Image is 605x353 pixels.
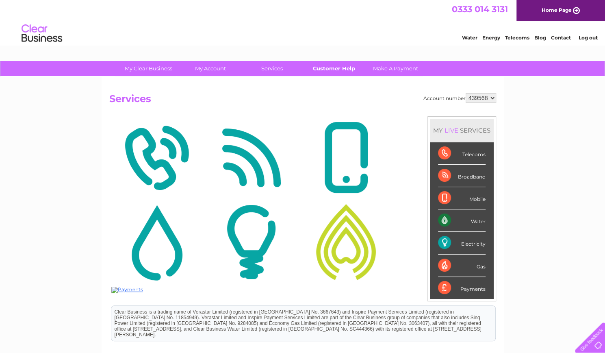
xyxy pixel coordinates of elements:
a: Log out [578,35,597,41]
a: Blog [534,35,546,41]
h2: Services [109,93,496,109]
div: Clear Business is a trading name of Verastar Limited (registered in [GEOGRAPHIC_DATA] No. 3667643... [2,4,386,39]
img: Water [111,203,202,281]
a: Services [239,61,306,76]
div: LIVE [443,126,460,134]
a: Make A Payment [362,61,429,76]
img: Telecoms [111,118,202,197]
img: Payments [111,287,143,293]
div: Mobile [438,187,486,209]
a: My Account [177,61,244,76]
a: Customer Help [300,61,367,76]
div: Gas [438,255,486,277]
img: Electricity [206,203,297,281]
a: Water [462,35,477,41]
a: My Clear Business [115,61,182,76]
img: Mobile [301,118,391,197]
a: 0333 014 3131 [452,4,508,14]
div: Telecoms [438,142,486,165]
img: logo.png [21,21,63,46]
a: Contact [551,35,571,41]
img: Broadband [206,118,297,197]
div: Water [438,209,486,232]
a: Energy [482,35,500,41]
div: MY SERVICES [430,119,494,142]
div: Payments [438,277,486,299]
img: Gas [301,203,391,281]
div: Electricity [438,232,486,254]
a: Telecoms [505,35,529,41]
div: Broadband [438,165,486,187]
div: Account number [423,93,496,103]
